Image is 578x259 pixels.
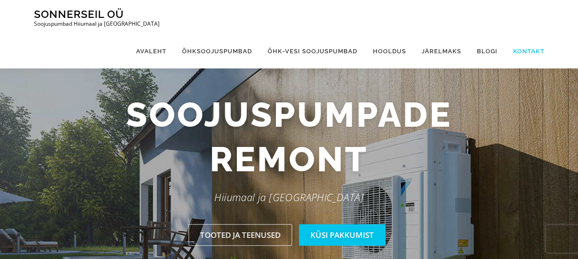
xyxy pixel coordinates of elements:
[27,189,551,206] p: Hiiumaal ja [GEOGRAPHIC_DATA]
[34,8,124,20] a: Sonnerseil OÜ
[128,34,174,68] a: Avaleht
[260,34,365,68] a: Õhk-vesi soojuspumbad
[299,224,385,246] a: Küsi pakkumist
[34,21,160,27] p: Soojuspumbad Hiiumaal ja [GEOGRAPHIC_DATA]
[505,34,544,68] a: Kontakt
[27,92,551,182] h2: Soojuspumpade
[469,34,505,68] a: Blogi
[414,34,469,68] a: Järelmaks
[189,224,292,246] a: Tooted ja teenused
[174,34,260,68] a: Õhksoojuspumbad
[365,34,414,68] a: Hooldus
[210,137,368,182] span: remont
